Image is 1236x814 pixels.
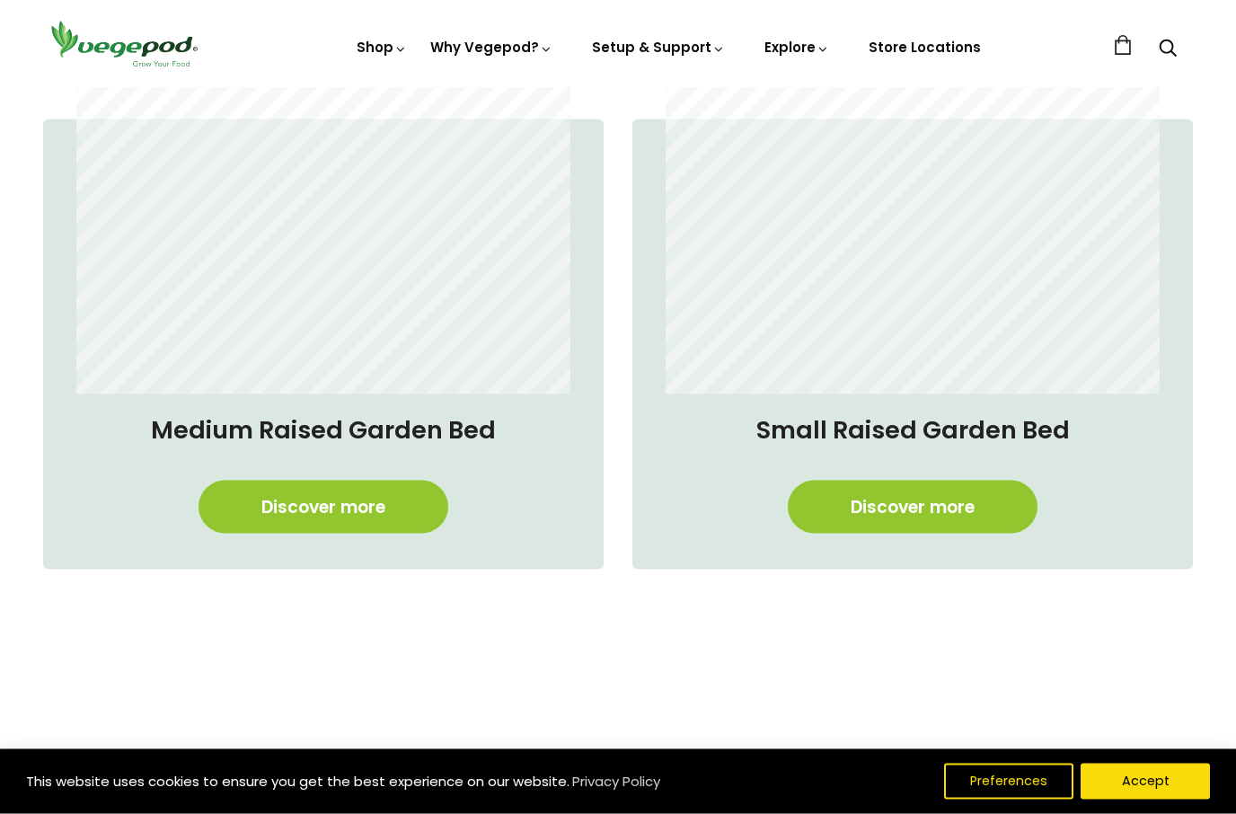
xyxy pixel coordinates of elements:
[1081,764,1210,800] button: Accept
[199,481,448,534] a: Discover more
[430,38,552,57] a: Why Vegepod?
[1159,40,1177,59] a: Search
[569,765,663,798] a: Privacy Policy (opens in a new tab)
[26,772,569,791] span: This website uses cookies to ensure you get the best experience on our website.
[944,764,1073,800] button: Preferences
[764,38,829,57] a: Explore
[43,18,205,69] img: Vegepod
[592,38,725,57] a: Setup & Support
[869,38,981,57] a: Store Locations
[788,481,1037,534] a: Discover more
[61,412,586,448] h4: Medium Raised Garden Bed
[357,38,407,57] a: Shop
[650,412,1175,448] h4: Small Raised Garden Bed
